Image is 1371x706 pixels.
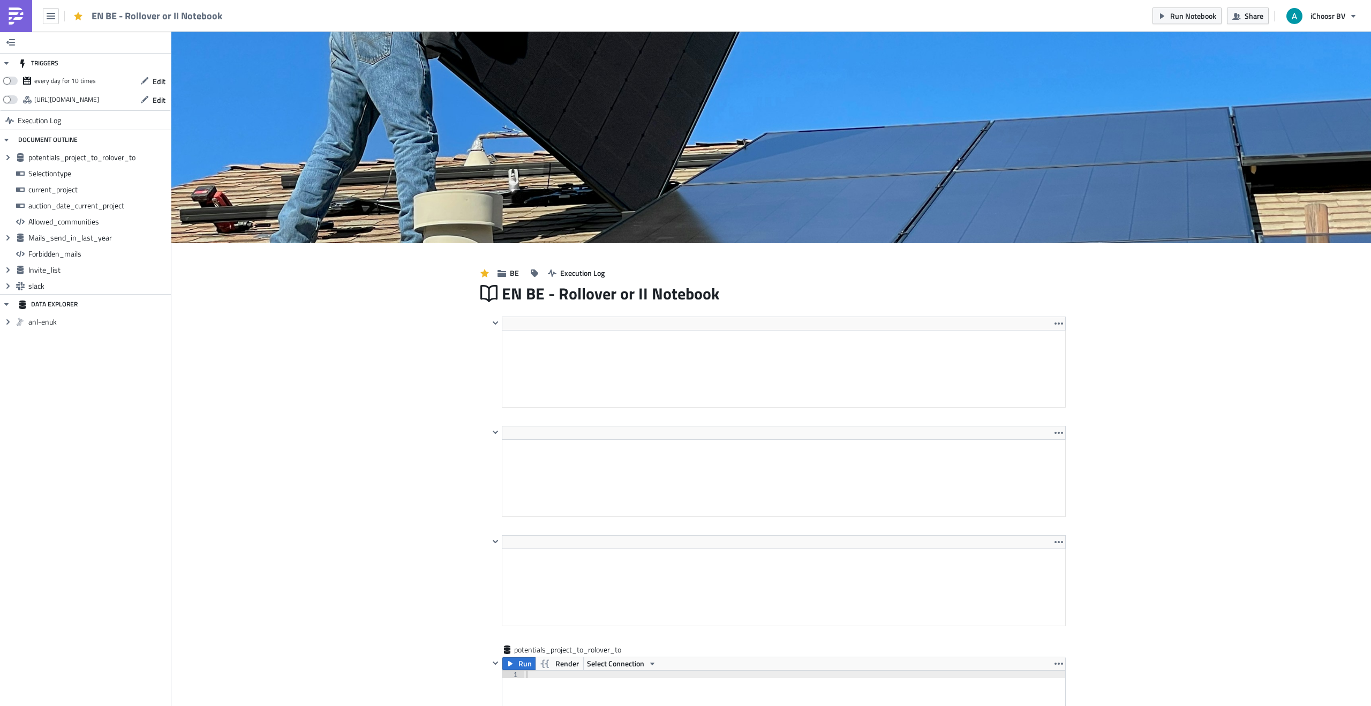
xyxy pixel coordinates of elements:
[28,249,168,259] span: Forbidden_mails
[28,281,168,291] span: slack
[34,73,96,89] div: every day for 10 times
[28,153,168,162] span: potentials_project_to_rolover_to
[1245,10,1263,21] span: Share
[28,217,168,227] span: Allowed_communities
[28,185,168,194] span: current_project
[543,265,610,281] button: Execution Log
[1227,7,1269,24] button: Share
[135,73,171,89] button: Edit
[18,295,78,314] div: DATA EXPLORER
[510,267,519,279] span: BE
[583,657,660,670] button: Select Connection
[1310,10,1345,21] span: iChoosr BV
[28,233,168,243] span: Mails_send_in_last_year
[489,657,502,670] button: Hide content
[587,657,644,670] span: Select Connection
[502,283,720,304] span: EN BE - Rollover or II Notebook
[92,10,223,22] span: EN BE - Rollover or II Notebook
[1152,7,1222,24] button: Run Notebook
[7,7,25,25] img: PushMetrics
[153,94,165,106] span: Edit
[502,671,524,678] div: 1
[489,426,502,439] button: Hide content
[489,535,502,548] button: Hide content
[18,130,78,149] div: DOCUMENT OUTLINE
[1285,7,1304,25] img: Avatar
[1280,4,1363,28] button: iChoosr BV
[514,644,622,655] span: potentials_project_to_rolover_to
[560,267,605,279] span: Execution Log
[555,657,579,670] span: Render
[18,111,61,130] span: Execution Log
[1170,10,1216,21] span: Run Notebook
[502,331,1065,407] iframe: Rich Text Area
[34,92,99,108] div: https://pushmetrics.io/api/v1/report/RelZ4MwrQW/webhook?token=00200d1573ec4466988a2d47097b9333
[153,76,165,87] span: Edit
[135,92,171,108] button: Edit
[28,169,168,178] span: Selectiontype
[518,657,532,670] span: Run
[171,32,1371,243] img: Cover Image
[18,54,58,73] div: TRIGGERS
[535,657,584,670] button: Render
[502,440,1065,516] iframe: Rich Text Area
[28,201,168,211] span: auction_date_current_project
[492,265,524,281] button: BE
[489,317,502,329] button: Hide content
[28,317,168,327] span: anl-enuk
[502,657,536,670] button: Run
[28,265,168,275] span: Invite_list
[502,549,1065,626] iframe: Rich Text Area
